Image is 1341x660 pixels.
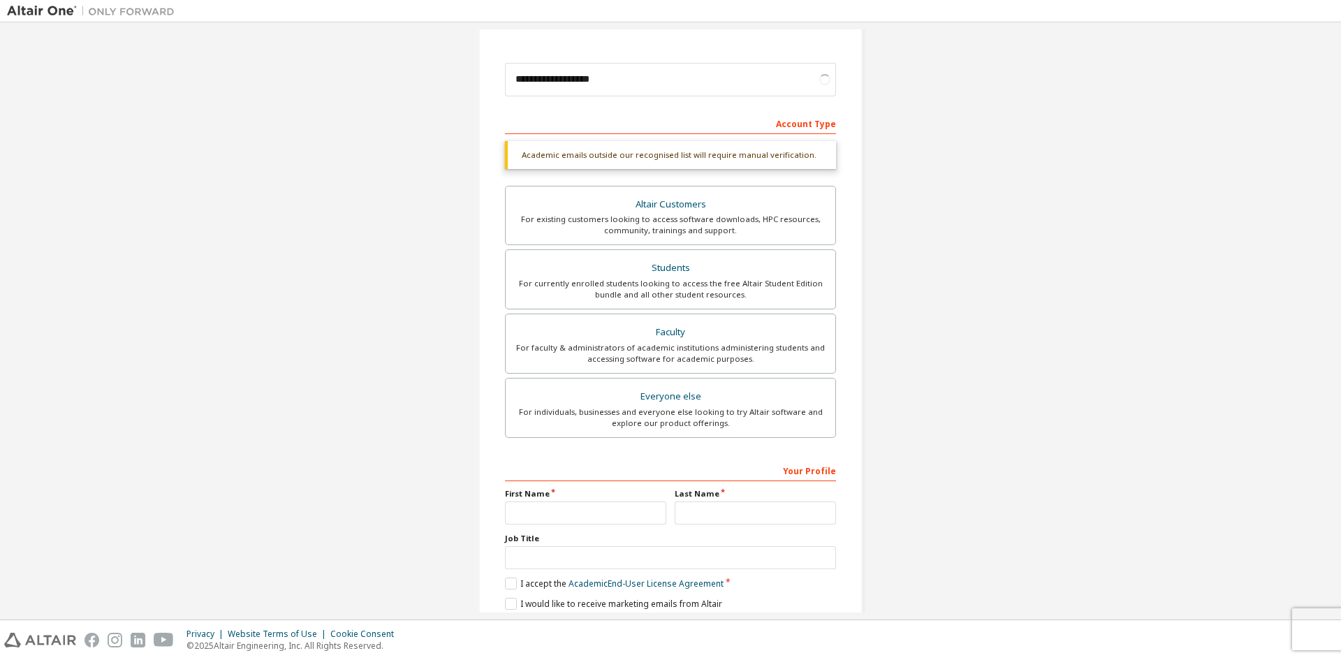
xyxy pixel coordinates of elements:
[7,4,182,18] img: Altair One
[569,578,724,589] a: Academic End-User License Agreement
[505,112,836,134] div: Account Type
[514,342,827,365] div: For faculty & administrators of academic institutions administering students and accessing softwa...
[514,406,827,429] div: For individuals, businesses and everyone else looking to try Altair software and explore our prod...
[505,578,724,589] label: I accept the
[514,387,827,406] div: Everyone else
[505,488,666,499] label: First Name
[85,633,99,647] img: facebook.svg
[505,141,836,169] div: Academic emails outside our recognised list will require manual verification.
[505,459,836,481] div: Your Profile
[675,488,836,499] label: Last Name
[514,258,827,278] div: Students
[154,633,174,647] img: youtube.svg
[108,633,122,647] img: instagram.svg
[228,629,330,640] div: Website Terms of Use
[131,633,145,647] img: linkedin.svg
[514,323,827,342] div: Faculty
[186,640,402,652] p: © 2025 Altair Engineering, Inc. All Rights Reserved.
[514,195,827,214] div: Altair Customers
[4,633,76,647] img: altair_logo.svg
[514,214,827,236] div: For existing customers looking to access software downloads, HPC resources, community, trainings ...
[505,598,722,610] label: I would like to receive marketing emails from Altair
[514,278,827,300] div: For currently enrolled students looking to access the free Altair Student Edition bundle and all ...
[505,533,836,544] label: Job Title
[186,629,228,640] div: Privacy
[330,629,402,640] div: Cookie Consent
